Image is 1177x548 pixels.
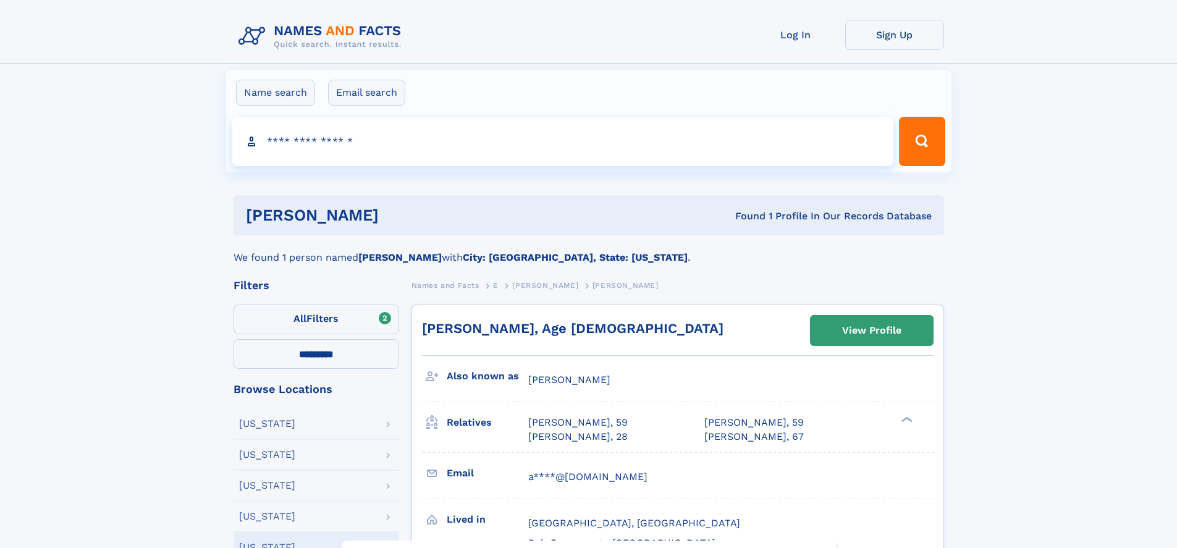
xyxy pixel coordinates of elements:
[557,209,932,223] div: Found 1 Profile In Our Records Database
[234,384,399,395] div: Browse Locations
[234,280,399,291] div: Filters
[528,416,628,429] a: [PERSON_NAME], 59
[512,277,578,293] a: [PERSON_NAME]
[842,316,901,345] div: View Profile
[232,117,894,166] input: search input
[328,80,405,106] label: Email search
[493,281,499,290] span: E
[234,20,411,53] img: Logo Names and Facts
[899,117,945,166] button: Search Button
[704,430,804,444] a: [PERSON_NAME], 67
[593,281,659,290] span: [PERSON_NAME]
[239,419,295,429] div: [US_STATE]
[746,20,845,50] a: Log In
[234,305,399,334] label: Filters
[845,20,944,50] a: Sign Up
[422,321,723,336] a: [PERSON_NAME], Age [DEMOGRAPHIC_DATA]
[411,277,479,293] a: Names and Facts
[493,277,499,293] a: E
[528,430,628,444] a: [PERSON_NAME], 28
[236,80,315,106] label: Name search
[246,208,557,223] h1: [PERSON_NAME]
[358,251,442,263] b: [PERSON_NAME]
[234,235,944,265] div: We found 1 person named with .
[293,313,306,324] span: All
[512,281,578,290] span: [PERSON_NAME]
[898,416,913,424] div: ❯
[239,481,295,491] div: [US_STATE]
[447,412,528,433] h3: Relatives
[528,517,740,529] span: [GEOGRAPHIC_DATA], [GEOGRAPHIC_DATA]
[447,463,528,484] h3: Email
[447,509,528,530] h3: Lived in
[447,366,528,387] h3: Also known as
[239,512,295,521] div: [US_STATE]
[528,374,610,386] span: [PERSON_NAME]
[239,450,295,460] div: [US_STATE]
[463,251,688,263] b: City: [GEOGRAPHIC_DATA], State: [US_STATE]
[811,316,933,345] a: View Profile
[704,416,804,429] a: [PERSON_NAME], 59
